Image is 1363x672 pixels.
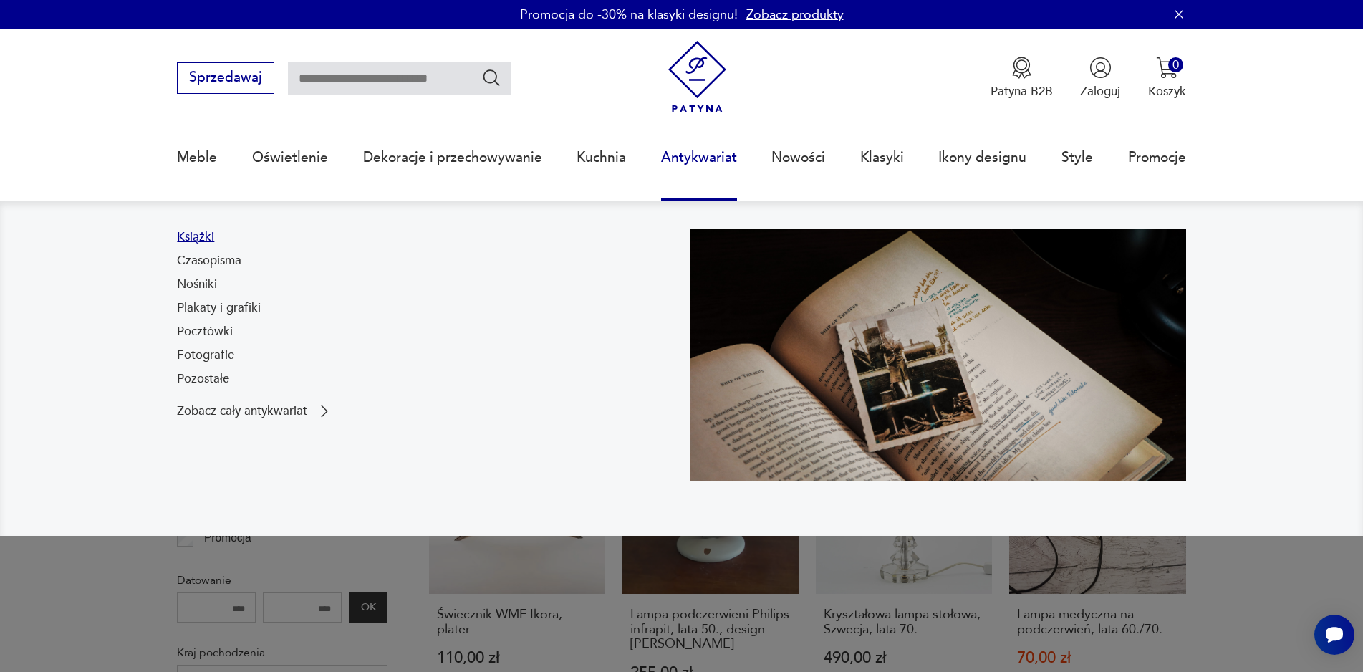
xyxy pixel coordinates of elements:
[860,125,904,191] a: Klasyki
[177,125,217,191] a: Meble
[577,125,626,191] a: Kuchnia
[1080,57,1120,100] button: Zaloguj
[177,252,241,269] a: Czasopisma
[1080,83,1120,100] p: Zaloguj
[991,57,1053,100] button: Patyna B2B
[177,229,214,246] a: Książki
[1061,125,1093,191] a: Style
[1128,125,1186,191] a: Promocje
[252,125,328,191] a: Oświetlenie
[991,83,1053,100] p: Patyna B2B
[661,125,737,191] a: Antykwariat
[1148,83,1186,100] p: Koszyk
[177,73,274,85] a: Sprzedawaj
[177,347,234,364] a: Fotografie
[177,299,261,317] a: Plakaty i grafiki
[771,125,825,191] a: Nowości
[177,370,229,388] a: Pozostałe
[481,67,502,88] button: Szukaj
[1168,57,1183,72] div: 0
[177,276,217,293] a: Nośniki
[177,62,274,94] button: Sprzedawaj
[1011,57,1033,79] img: Ikona medalu
[938,125,1026,191] a: Ikony designu
[1148,57,1186,100] button: 0Koszyk
[1156,57,1178,79] img: Ikona koszyka
[661,41,733,113] img: Patyna - sklep z meblami i dekoracjami vintage
[363,125,542,191] a: Dekoracje i przechowywanie
[1089,57,1112,79] img: Ikonka użytkownika
[177,323,233,340] a: Pocztówki
[746,6,844,24] a: Zobacz produkty
[520,6,738,24] p: Promocja do -30% na klasyki designu!
[690,229,1186,481] img: c8a9187830f37f141118a59c8d49ce82.jpg
[991,57,1053,100] a: Ikona medaluPatyna B2B
[177,405,307,417] p: Zobacz cały antykwariat
[1314,615,1354,655] iframe: Smartsupp widget button
[177,403,333,420] a: Zobacz cały antykwariat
